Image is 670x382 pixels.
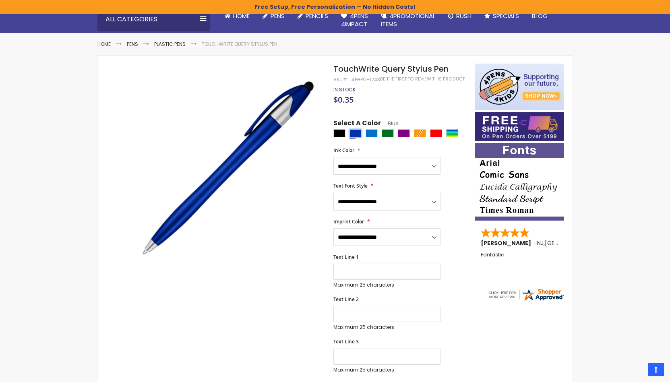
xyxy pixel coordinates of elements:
span: Select A Color [333,119,381,130]
img: Free shipping on orders over $199 [475,112,564,141]
img: touchwrite-query-stylus-pen-blue_1.jpg [139,75,323,259]
span: $0.35 [333,94,354,105]
img: font-personalization-examples [475,143,564,221]
span: TouchWrite Query Stylus Pen [333,63,449,74]
a: Be the first to review this product [380,76,465,82]
div: Fantastic [481,252,559,269]
p: Maximum 25 characters [333,367,440,373]
div: Black [333,129,345,137]
span: Pens [271,12,285,20]
div: All Categories [97,7,210,31]
div: Blue Light [366,129,378,137]
div: 4PHPC-1243 [352,76,380,83]
span: Blue [381,120,398,127]
a: Plastic Pens [154,41,186,47]
div: Red [430,129,442,137]
a: Pens [127,41,138,47]
p: Maximum 25 characters [333,282,440,288]
span: Text Line 1 [333,254,359,260]
a: Pens [256,7,291,25]
a: Blog [525,7,554,25]
img: 4pens 4 kids [475,64,564,110]
span: Ink Color [333,147,354,154]
div: Green [382,129,394,137]
span: [PERSON_NAME] [481,239,534,247]
a: Specials [478,7,525,25]
span: Home [233,12,250,20]
a: 4Pens4impact [335,7,374,33]
a: Pencils [291,7,335,25]
img: 4pens.com widget logo [487,287,565,302]
a: Home [97,41,111,47]
a: 4PROMOTIONALITEMS [374,7,442,33]
a: Home [218,7,256,25]
div: Blue [349,129,362,137]
span: Blog [532,12,548,20]
a: Top [648,363,664,376]
div: Assorted [446,129,458,137]
span: Text Line 3 [333,338,359,345]
span: Pencils [306,12,328,20]
span: Text Font Style [333,182,368,189]
div: Purple [398,129,410,137]
a: 4pens.com certificate URL [487,297,565,304]
span: In stock [333,86,356,93]
span: Specials [493,12,519,20]
span: Imprint Color [333,218,364,225]
span: NJ [537,239,544,247]
span: - , [534,239,604,247]
div: Availability [333,87,356,93]
span: 4Pens 4impact [341,12,368,28]
a: Rush [442,7,478,25]
span: 4PROMOTIONAL ITEMS [381,12,435,28]
strong: SKU [333,76,348,83]
span: Rush [456,12,471,20]
span: [GEOGRAPHIC_DATA] [545,239,604,247]
span: Text Line 2 [333,296,359,303]
li: TouchWrite Query Stylus Pen [202,41,277,47]
p: Maximum 25 characters [333,324,440,330]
